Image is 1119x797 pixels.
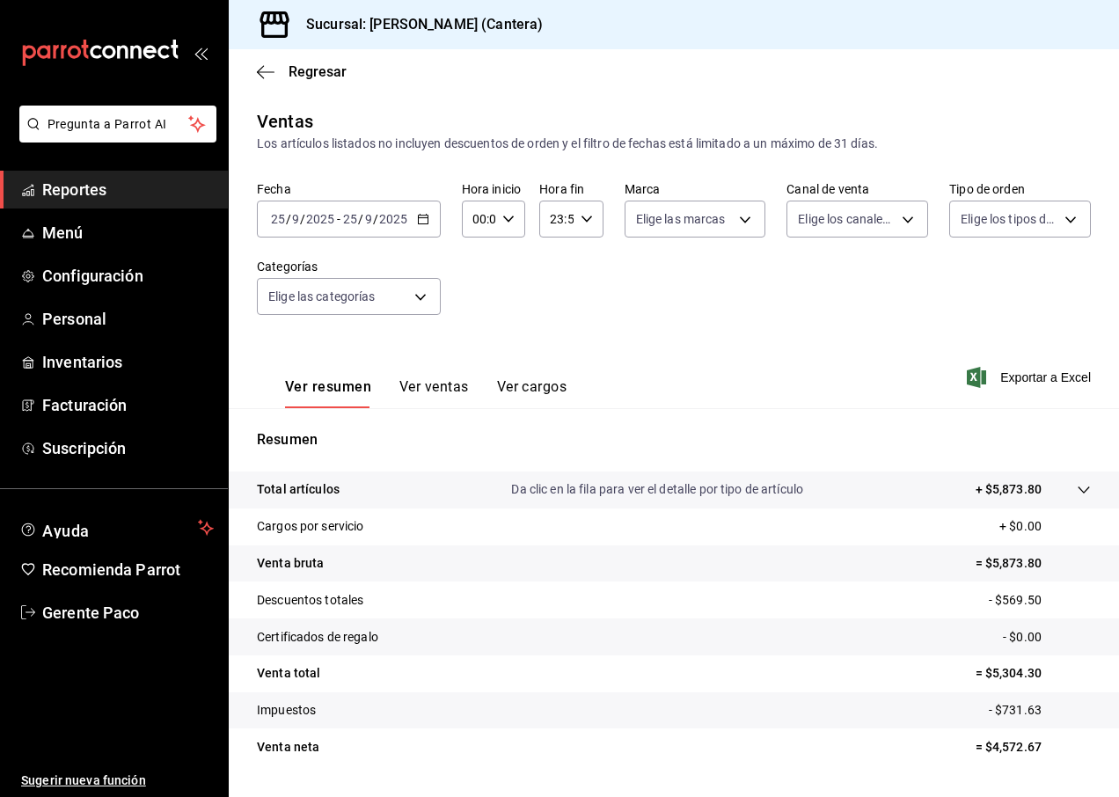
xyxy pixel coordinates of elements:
[989,591,1091,610] p: - $569.50
[257,591,363,610] p: Descuentos totales
[625,183,766,195] label: Marca
[257,664,320,683] p: Venta total
[270,212,286,226] input: --
[497,378,567,408] button: Ver cargos
[257,429,1091,450] p: Resumen
[42,264,214,288] span: Configuración
[48,115,189,134] span: Pregunta a Parrot AI
[257,260,441,273] label: Categorías
[257,135,1091,153] div: Los artículos listados no incluyen descuentos de orden y el filtro de fechas está limitado a un m...
[257,701,316,720] p: Impuestos
[337,212,340,226] span: -
[42,601,214,625] span: Gerente Paco
[257,183,441,195] label: Fecha
[19,106,216,143] button: Pregunta a Parrot AI
[42,307,214,331] span: Personal
[798,210,896,228] span: Elige los canales de venta
[1003,628,1091,647] p: - $0.00
[364,212,373,226] input: --
[539,183,603,195] label: Hora fin
[786,183,928,195] label: Canal de venta
[257,108,313,135] div: Ventas
[285,378,371,408] button: Ver resumen
[636,210,726,228] span: Elige las marcas
[42,350,214,374] span: Inventarios
[42,436,214,460] span: Suscripción
[373,212,378,226] span: /
[289,63,347,80] span: Regresar
[378,212,408,226] input: ----
[399,378,469,408] button: Ver ventas
[268,288,376,305] span: Elige las categorías
[292,14,543,35] h3: Sucursal: [PERSON_NAME] (Cantera)
[305,212,335,226] input: ----
[976,554,1091,573] p: = $5,873.80
[976,664,1091,683] p: = $5,304.30
[999,517,1091,536] p: + $0.00
[257,517,364,536] p: Cargos por servicio
[989,701,1091,720] p: - $731.63
[21,771,214,790] span: Sugerir nueva función
[257,628,378,647] p: Certificados de regalo
[42,558,214,581] span: Recomienda Parrot
[42,221,214,245] span: Menú
[511,480,803,499] p: Da clic en la fila para ver el detalle por tipo de artículo
[194,46,208,60] button: open_drawer_menu
[949,183,1091,195] label: Tipo de orden
[257,63,347,80] button: Regresar
[12,128,216,146] a: Pregunta a Parrot AI
[285,378,567,408] div: navigation tabs
[291,212,300,226] input: --
[961,210,1058,228] span: Elige los tipos de orden
[358,212,363,226] span: /
[342,212,358,226] input: --
[300,212,305,226] span: /
[976,738,1091,757] p: = $4,572.67
[257,554,324,573] p: Venta bruta
[970,367,1091,388] button: Exportar a Excel
[257,738,319,757] p: Venta neta
[976,480,1042,499] p: + $5,873.80
[286,212,291,226] span: /
[462,183,525,195] label: Hora inicio
[42,178,214,201] span: Reportes
[257,480,340,499] p: Total artículos
[42,517,191,538] span: Ayuda
[42,393,214,417] span: Facturación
